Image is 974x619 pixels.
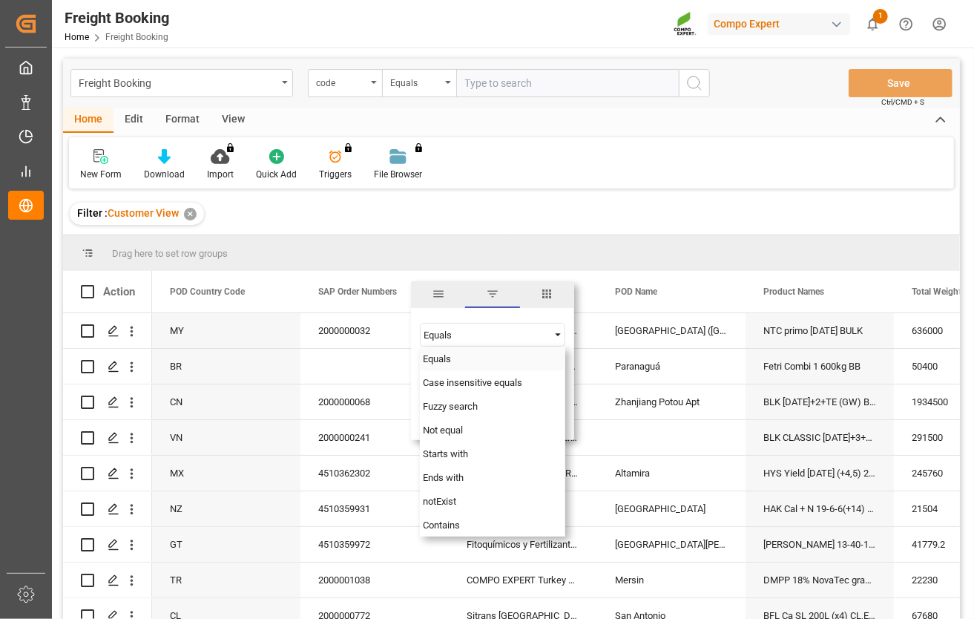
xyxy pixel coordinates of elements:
[597,563,746,597] div: Mersin
[708,10,856,38] button: Compo Expert
[597,456,746,491] div: Altamira
[763,286,824,297] span: Product Names
[423,472,464,483] span: Ends with
[63,563,152,598] div: Press SPACE to select this row.
[424,330,548,341] div: Equals
[152,563,300,597] div: TR
[300,456,449,491] div: 4510362302
[746,420,894,455] div: BLK CLASSIC [DATE]+3+TE BULK
[300,563,449,597] div: 2000001038
[856,7,889,41] button: show 1 new notifications
[63,384,152,420] div: Press SPACE to select this row.
[211,108,256,133] div: View
[318,286,397,297] span: SAP Order Numbers
[300,313,449,348] div: 2000000032
[746,384,894,419] div: BLK [DATE]+2+TE (GW) BULK NTC [DATE] +2+TE BULK
[849,69,952,97] button: Save
[308,69,382,97] button: open menu
[152,527,300,562] div: GT
[256,168,297,181] div: Quick Add
[423,448,468,459] span: Starts with
[423,520,460,531] span: Contains
[597,384,746,419] div: Zhanjiang Potou Apt
[746,349,894,384] div: Fetri Combi 1 600kg BB
[423,377,522,388] span: Case insensitive equals
[70,69,293,97] button: open menu
[152,349,300,384] div: BR
[316,73,366,90] div: code
[382,69,456,97] button: open menu
[108,207,179,219] span: Customer View
[300,491,449,526] div: 4510359931
[63,527,152,563] div: Press SPACE to select this row.
[411,281,465,308] span: general
[597,349,746,384] div: Paranaguá
[80,168,122,181] div: New Form
[77,207,108,219] span: Filter :
[112,248,228,259] span: Drag here to set row groups
[63,491,152,527] div: Press SPACE to select this row.
[881,96,924,108] span: Ctrl/CMD + S
[152,456,300,491] div: MX
[449,527,597,562] div: Fitoquímicos y Fertilizantes Especi
[679,69,710,97] button: search button
[300,420,449,455] div: 2000000241
[154,108,211,133] div: Format
[423,353,451,364] span: Equals
[184,208,197,220] div: ✕
[170,286,245,297] span: POD Country Code
[746,456,894,491] div: HYS Yield [DATE] (+4,5) 25kg (x48) MX
[674,11,697,37] img: Screenshot%202023-09-29%20at%2010.02.21.png_1712312052.png
[873,9,888,24] span: 1
[746,527,894,562] div: [PERSON_NAME] 13-40-13 25kg (x48) MX,NLA
[113,108,154,133] div: Edit
[63,420,152,456] div: Press SPACE to select this row.
[300,527,449,562] div: 4510359972
[65,7,169,29] div: Freight Booking
[597,491,746,526] div: [GEOGRAPHIC_DATA]
[423,425,463,436] span: Not equal
[152,491,300,526] div: NZ
[423,496,456,507] span: notExist
[889,7,923,41] button: Help Center
[456,69,679,97] input: Type to search
[63,456,152,491] div: Press SPACE to select this row.
[597,313,746,348] div: [GEOGRAPHIC_DATA] ([GEOGRAPHIC_DATA])
[746,563,894,597] div: DMPP 18% NovaTec gran 1100kg CON;DMPP 18% NTC redbrown 1100kg CON MTO;DMPP 34,8% NTC Sol 1100kg CON
[79,73,277,91] div: Freight Booking
[420,323,565,347] div: Filtering operator
[597,527,746,562] div: [GEOGRAPHIC_DATA][PERSON_NAME]
[465,281,519,308] span: filter
[390,73,441,90] div: Equals
[520,281,574,308] span: columns
[449,563,597,597] div: COMPO EXPERT Turkey Tarim Ltd., CE_TURKEY
[152,313,300,348] div: MY
[63,349,152,384] div: Press SPACE to select this row.
[144,168,185,181] div: Download
[300,384,449,419] div: 2000000068
[103,285,135,298] div: Action
[63,313,152,349] div: Press SPACE to select this row.
[152,384,300,419] div: CN
[152,420,300,455] div: VN
[65,32,89,42] a: Home
[423,401,478,412] span: Fuzzy search
[708,13,850,35] div: Compo Expert
[746,313,894,348] div: NTC primo [DATE] BULK
[63,108,113,133] div: Home
[746,491,894,526] div: HAK Cal + N 19-6-6(+14) 25kg (x42) WW;HAK Cal + NPK [DATE](+15) 25Kg (x42) WW
[615,286,657,297] span: POD Name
